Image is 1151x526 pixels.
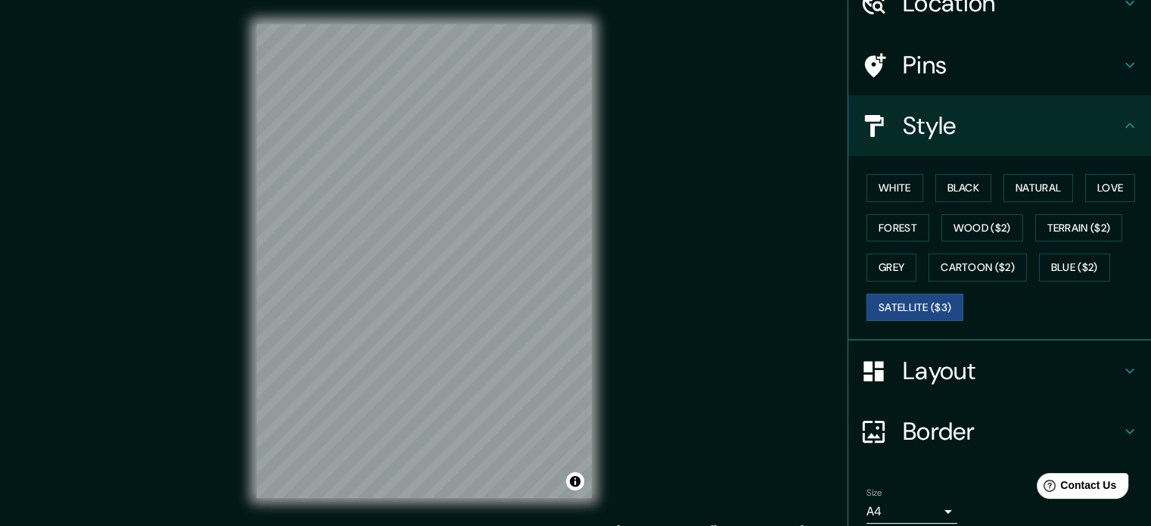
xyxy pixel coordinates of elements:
[1085,174,1135,202] button: Love
[1003,174,1073,202] button: Natural
[903,416,1121,447] h4: Border
[866,254,916,282] button: Grey
[848,35,1151,95] div: Pins
[566,472,584,490] button: Toggle attribution
[903,356,1121,386] h4: Layout
[935,174,992,202] button: Black
[941,214,1023,242] button: Wood ($2)
[1039,254,1110,282] button: Blue ($2)
[866,174,923,202] button: White
[257,24,592,498] canvas: Map
[866,294,963,322] button: Satellite ($3)
[903,110,1121,141] h4: Style
[929,254,1027,282] button: Cartoon ($2)
[848,341,1151,401] div: Layout
[1016,467,1134,509] iframe: Help widget launcher
[903,50,1121,80] h4: Pins
[848,95,1151,156] div: Style
[866,214,929,242] button: Forest
[848,401,1151,462] div: Border
[1035,214,1123,242] button: Terrain ($2)
[866,500,957,524] div: A4
[866,487,882,500] label: Size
